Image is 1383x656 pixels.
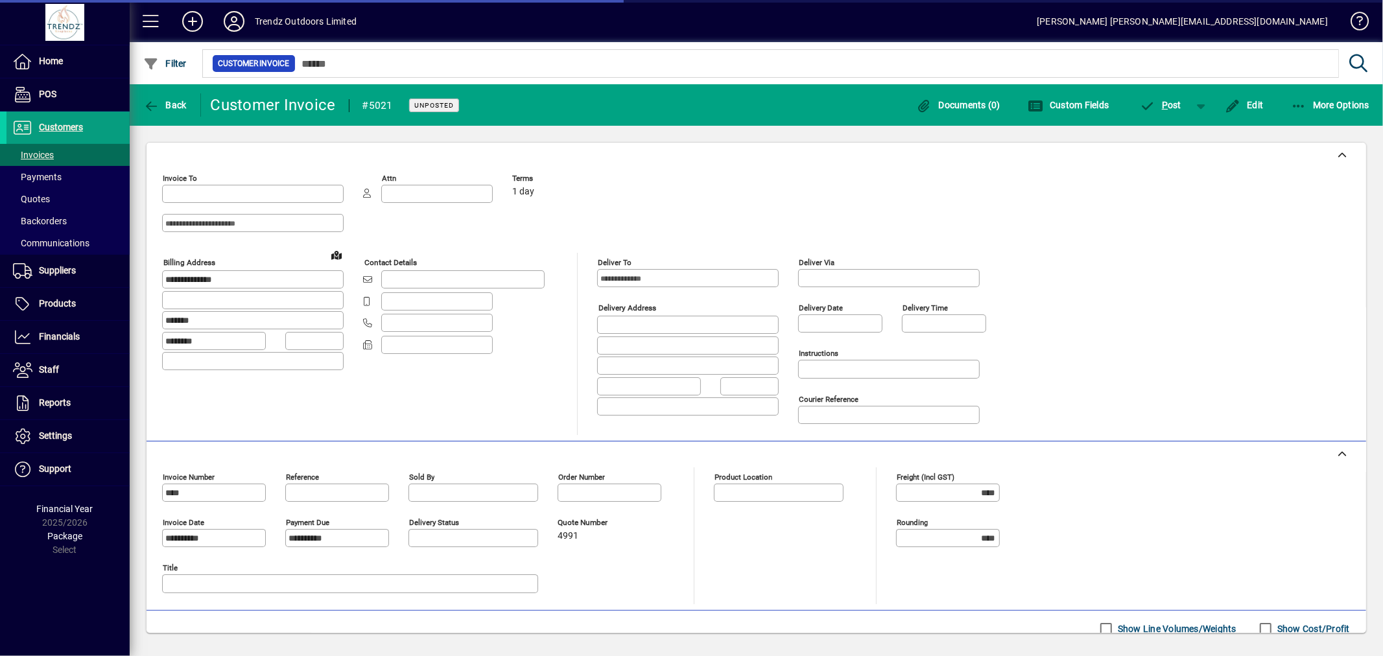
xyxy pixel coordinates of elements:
mat-label: Title [163,563,178,572]
span: POS [39,89,56,99]
span: Custom Fields [1028,100,1109,110]
button: Profile [213,10,255,33]
a: Payments [6,166,130,188]
button: More Options [1288,93,1373,117]
span: Home [39,56,63,66]
mat-label: Rounding [897,518,928,527]
mat-label: Invoice date [163,518,204,527]
span: 4991 [558,531,578,541]
span: Invoices [13,150,54,160]
button: Back [140,93,190,117]
a: Home [6,45,130,78]
span: Terms [512,174,590,183]
a: View on map [326,244,347,265]
mat-label: Freight (incl GST) [897,473,954,482]
mat-label: Deliver via [799,258,834,267]
span: Communications [13,238,89,248]
a: Suppliers [6,255,130,287]
a: Communications [6,232,130,254]
mat-label: Courier Reference [799,395,858,404]
mat-label: Delivery date [799,303,843,312]
span: Customers [39,122,83,132]
span: Quotes [13,194,50,204]
span: Backorders [13,216,67,226]
mat-label: Reference [286,473,319,482]
span: Settings [39,430,72,441]
span: Products [39,298,76,309]
mat-label: Attn [382,174,396,183]
a: Settings [6,420,130,452]
div: Trendz Outdoors Limited [255,11,357,32]
mat-label: Delivery status [409,518,459,527]
button: Post [1133,93,1188,117]
span: Unposted [414,101,454,110]
button: Custom Fields [1024,93,1113,117]
span: More Options [1291,100,1370,110]
span: Support [39,463,71,474]
div: [PERSON_NAME] [PERSON_NAME][EMAIL_ADDRESS][DOMAIN_NAME] [1037,11,1328,32]
app-page-header-button: Back [130,93,201,117]
span: Payments [13,172,62,182]
button: Add [172,10,213,33]
span: Filter [143,58,187,69]
mat-label: Instructions [799,349,838,358]
mat-label: Sold by [409,473,434,482]
span: Reports [39,397,71,408]
a: POS [6,78,130,111]
span: ost [1140,100,1182,110]
span: Edit [1225,100,1264,110]
a: Backorders [6,210,130,232]
mat-label: Order number [558,473,605,482]
a: Knowledge Base [1341,3,1367,45]
mat-label: Invoice To [163,174,197,183]
span: Financial Year [37,504,93,514]
mat-label: Product location [715,473,772,482]
span: Documents (0) [916,100,1000,110]
label: Show Line Volumes/Weights [1115,622,1236,635]
span: 1 day [512,187,534,197]
a: Quotes [6,188,130,210]
a: Products [6,288,130,320]
mat-label: Invoice number [163,473,215,482]
span: Package [47,531,82,541]
a: Reports [6,387,130,419]
button: Edit [1222,93,1267,117]
span: P [1162,100,1168,110]
button: Filter [140,52,190,75]
span: Customer Invoice [218,57,290,70]
a: Staff [6,354,130,386]
span: Back [143,100,187,110]
a: Financials [6,321,130,353]
div: #5021 [362,95,393,116]
span: Quote number [558,519,635,527]
mat-label: Deliver To [598,258,632,267]
a: Support [6,453,130,486]
mat-label: Delivery time [903,303,948,312]
span: Staff [39,364,59,375]
label: Show Cost/Profit [1275,622,1350,635]
span: Financials [39,331,80,342]
button: Documents (0) [913,93,1004,117]
span: Suppliers [39,265,76,275]
mat-label: Payment due [286,518,329,527]
div: Customer Invoice [211,95,336,115]
a: Invoices [6,144,130,166]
